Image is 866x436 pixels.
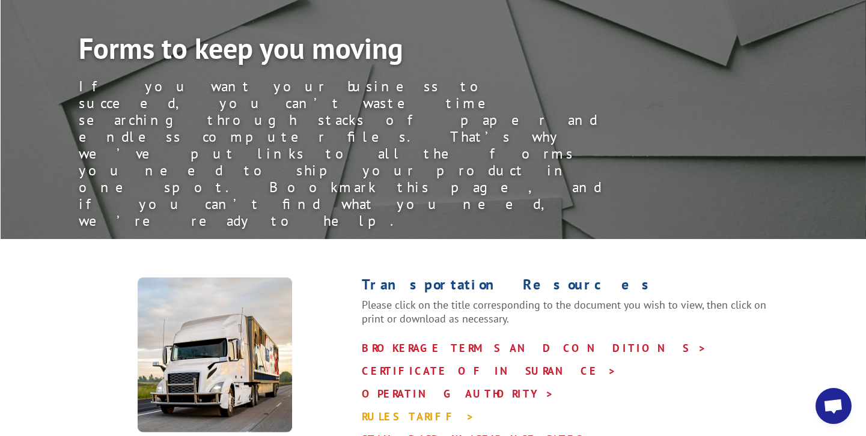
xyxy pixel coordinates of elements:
[362,341,707,355] a: BROKERAGE TERMS AND CONDITIONS >
[362,410,475,423] a: RULES TARIFF >
[362,364,617,378] a: CERTIFICATE OF INSURANCE >
[79,34,620,68] h1: Forms to keep you moving
[362,298,790,338] p: Please click on the title corresponding to the document you wish to view, then click on print or ...
[362,387,554,401] a: OPERATING AUTHORITY >
[79,78,620,229] div: If you want your business to succeed, you can’t waste time searching through stacks of paper and ...
[137,277,293,433] img: XpressGlobal_Resources
[362,277,790,298] h1: Transportation Resources
[816,388,852,424] a: Open chat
